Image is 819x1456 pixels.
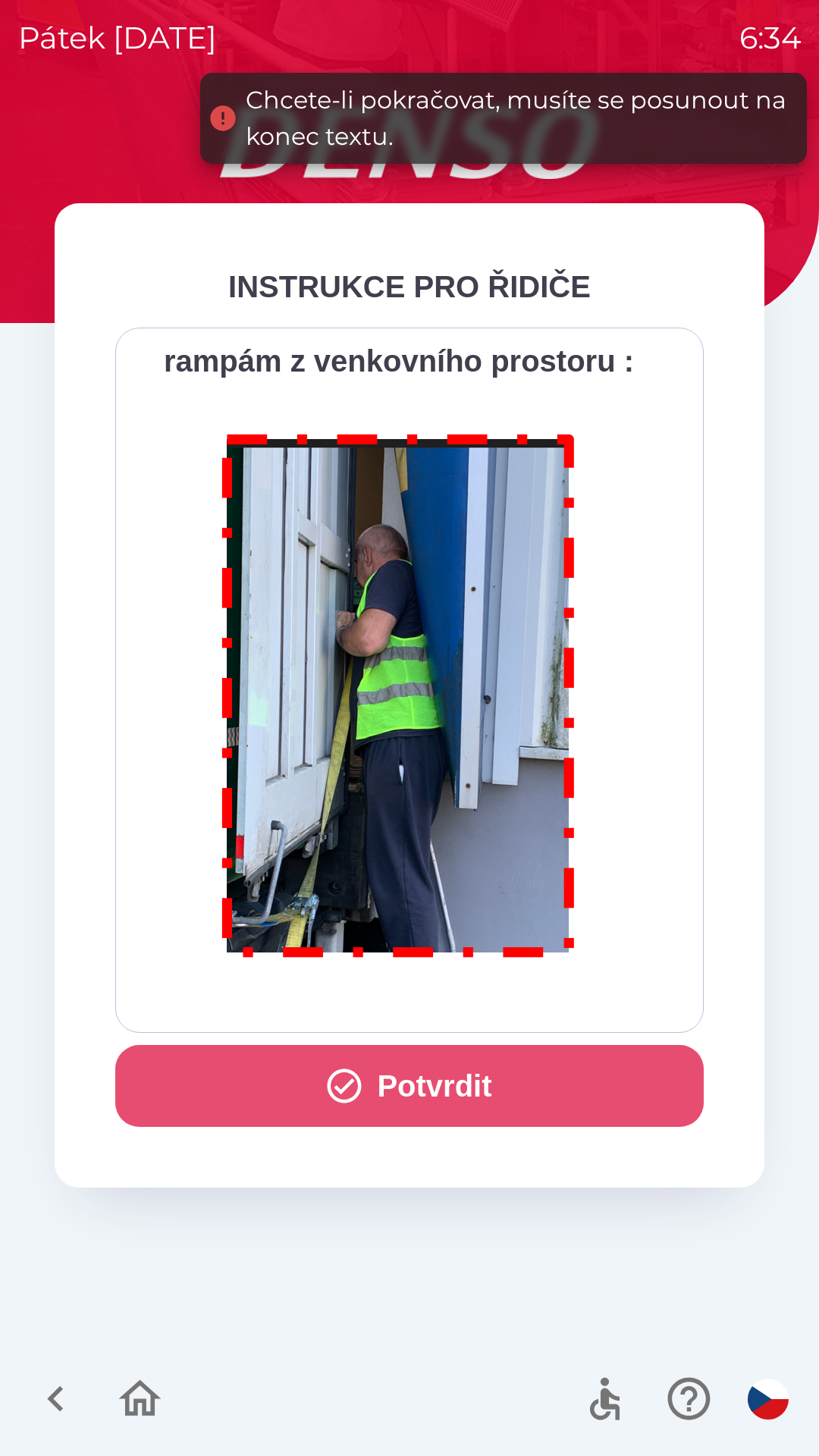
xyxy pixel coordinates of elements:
[18,15,217,61] p: pátek [DATE]
[748,1379,789,1420] img: cs flag
[739,15,801,61] p: 6:34
[55,106,764,179] img: Logo
[246,82,792,155] div: Chcete-li pokračovat, musíte se posunout na konec textu.
[115,264,704,309] div: INSTRUKCE PRO ŘIDIČE
[205,414,593,971] img: M8MNayrTL6gAAAABJRU5ErkJggg==
[115,1045,704,1127] button: Potvrdit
